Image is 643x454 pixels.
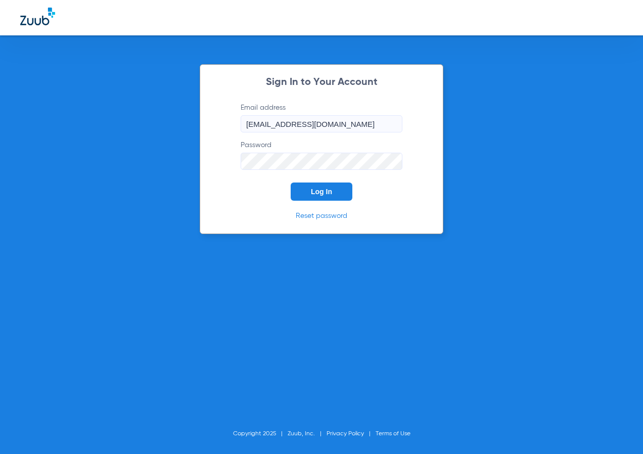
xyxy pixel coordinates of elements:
img: Zuub Logo [20,8,55,25]
iframe: Chat Widget [592,405,643,454]
h2: Sign In to Your Account [225,77,418,87]
label: Password [241,140,402,170]
a: Privacy Policy [327,431,364,437]
label: Email address [241,103,402,132]
button: Log In [291,183,352,201]
a: Reset password [296,212,347,219]
a: Terms of Use [376,431,410,437]
span: Log In [311,188,332,196]
li: Zuub, Inc. [288,429,327,439]
input: Email address [241,115,402,132]
li: Copyright 2025 [233,429,288,439]
input: Password [241,153,402,170]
